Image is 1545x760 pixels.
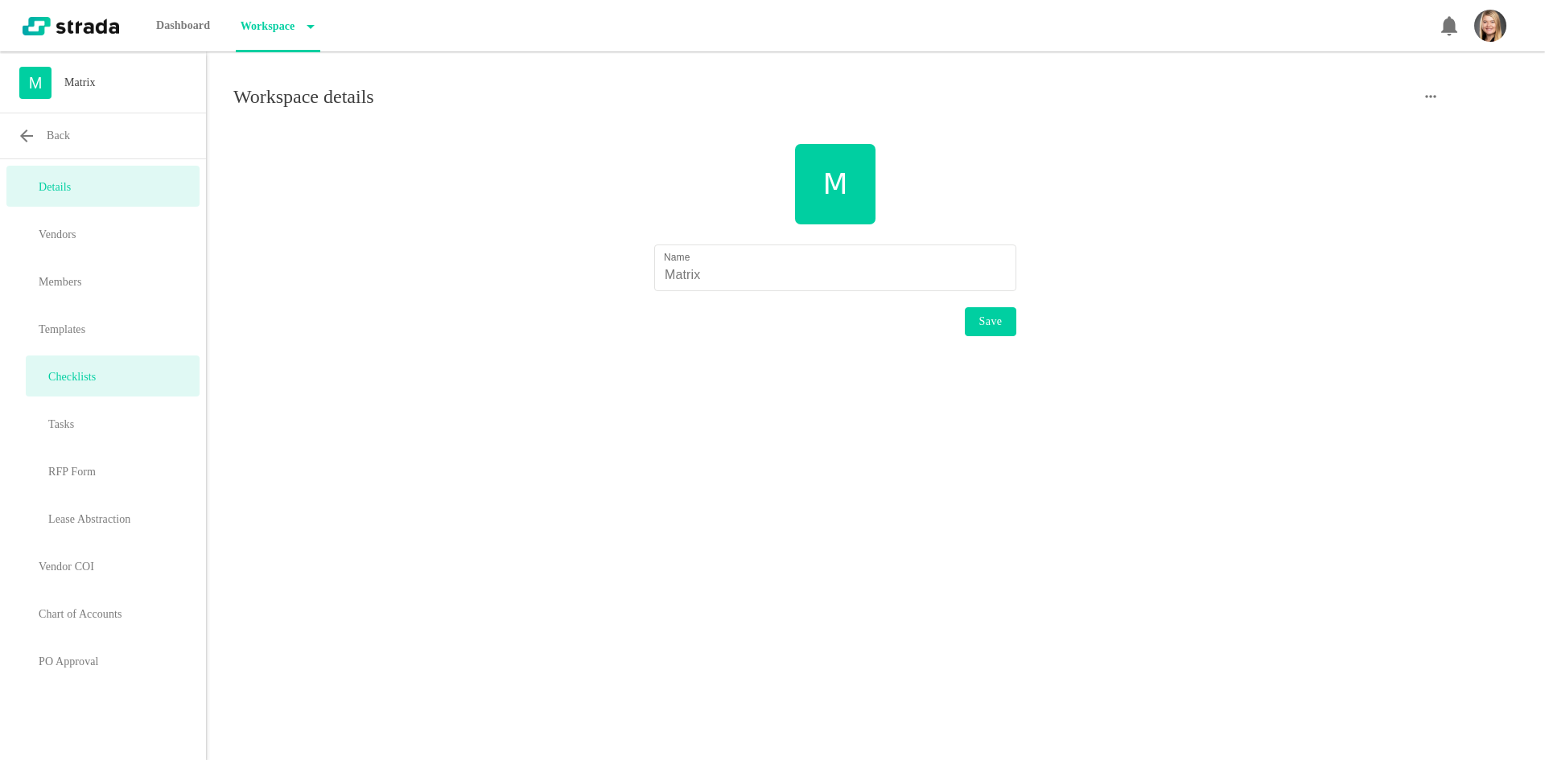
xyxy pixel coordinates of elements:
[39,605,122,624] h6: Chart of Accounts
[47,126,70,146] h6: Back
[48,462,96,482] h6: RFP Form
[48,415,74,434] h6: Tasks
[19,67,51,99] div: M
[233,82,826,111] p: Workspace details
[23,17,119,35] img: strada-logo
[151,10,215,42] p: Dashboard
[965,307,1016,336] button: Save
[795,144,875,224] div: M
[39,225,76,244] h6: Vendors
[39,178,71,197] h6: Details
[39,273,82,292] h6: Members
[39,557,94,577] h6: Vendor COI
[39,320,85,339] h6: Templates
[48,368,96,387] h6: Checklists
[1474,10,1506,42] img: filename_aULqtEq.jpg
[236,10,295,43] p: Workspace
[664,250,690,264] label: Name
[64,73,96,92] h6: Matrix
[48,510,130,529] h6: Lease Abstraction
[39,652,99,672] h6: PO Approval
